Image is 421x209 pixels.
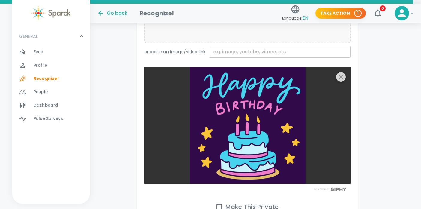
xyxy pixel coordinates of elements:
[12,27,90,45] div: GENERAL
[97,10,127,17] button: Go back
[12,72,90,85] a: Recognize!
[34,89,48,95] span: People
[312,187,348,191] img: Powered by GIPHY
[12,59,90,72] a: Profile
[34,63,47,69] span: Profile
[34,76,59,82] span: Recognize!
[12,45,90,128] div: GENERAL
[357,10,359,16] p: 1
[302,14,308,21] span: EN
[12,6,90,20] a: Sparck logo
[12,45,90,59] a: Feed
[280,3,311,24] button: Language:EN
[19,33,38,39] p: GENERAL
[12,85,90,99] a: People
[34,116,63,122] span: Pulse Surveys
[371,6,385,20] button: 6
[34,103,58,109] span: Dashboard
[209,46,351,58] input: e.g. image, youtube, vimeo, etc
[380,5,386,11] span: 6
[12,99,90,112] a: Dashboard
[12,112,90,125] a: Pulse Surveys
[282,14,308,22] span: Language:
[144,67,351,184] img: wGKrkvHxZT6PVpw635
[144,49,206,55] p: or paste an image/video link:
[315,8,366,19] button: Take Action 1
[34,49,44,55] span: Feed
[31,6,70,20] img: Sparck logo
[139,8,174,18] h1: Recognize!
